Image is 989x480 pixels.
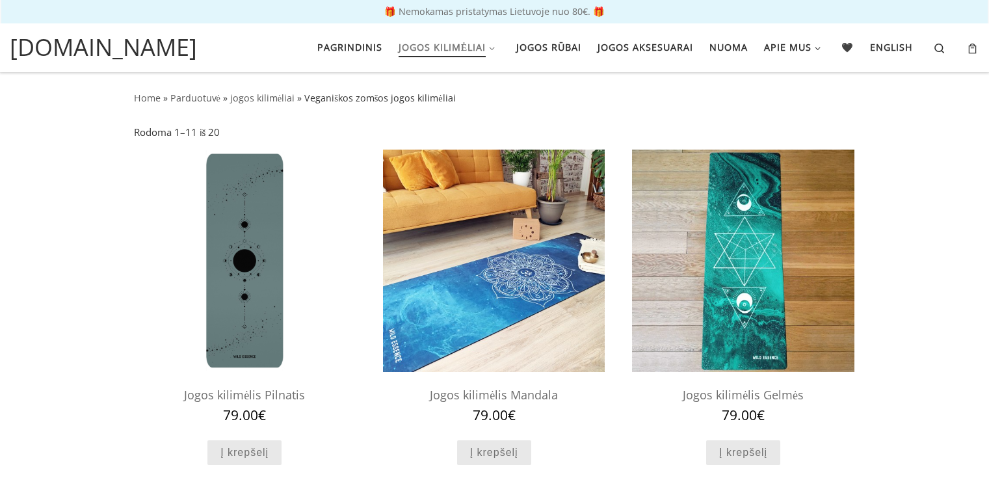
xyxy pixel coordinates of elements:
[170,92,220,104] a: Parduotuvė
[383,382,605,408] h2: Jogos kilimėlis Mandala
[722,406,765,424] bdi: 79.00
[163,92,168,104] span: »
[304,92,455,104] span: Veganiškos zomšos jogos kilimėliai
[223,92,228,104] span: »
[317,34,382,58] span: Pagrindinis
[705,34,752,61] a: Nuoma
[134,92,161,104] a: Home
[457,440,531,466] a: Add to cart: “Jogos kilimėlis Mandala”
[134,150,356,423] a: jogos kilimelisjogos kilimelisJogos kilimėlis Pilnatis 79.00€
[10,30,197,65] a: [DOMAIN_NAME]
[399,34,486,58] span: Jogos kilimėliai
[473,406,516,424] bdi: 79.00
[632,382,854,408] h2: Jogos kilimėlis Gelmės
[297,92,302,104] span: »
[134,125,220,140] p: Rodoma 1–11 iš 20
[313,34,386,61] a: Pagrindinis
[394,34,503,61] a: Jogos kilimėliai
[757,406,765,424] span: €
[764,34,811,58] span: Apie mus
[709,34,748,58] span: Nuoma
[383,150,605,423] a: jogos kilimeliaijogos kilimeliaiJogos kilimėlis Mandala 79.00€
[134,382,356,408] h2: Jogos kilimėlis Pilnatis
[230,92,295,104] a: jogos kilimėliai
[841,34,854,58] span: 🖤
[598,34,693,58] span: Jogos aksesuarai
[866,34,917,61] a: English
[258,406,266,424] span: €
[706,440,780,466] a: Add to cart: “Jogos kilimėlis Gelmės”
[593,34,697,61] a: Jogos aksesuarai
[837,34,858,61] a: 🖤
[512,34,585,61] a: Jogos rūbai
[508,406,516,424] span: €
[632,150,854,423] a: Mankštos KilimėlisMankštos KilimėlisJogos kilimėlis Gelmės 79.00€
[207,440,282,466] a: Add to cart: “Jogos kilimėlis Pilnatis”
[13,7,976,16] p: 🎁 Nemokamas pristatymas Lietuvoje nuo 80€. 🎁
[223,406,266,424] bdi: 79.00
[870,34,913,58] span: English
[516,34,581,58] span: Jogos rūbai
